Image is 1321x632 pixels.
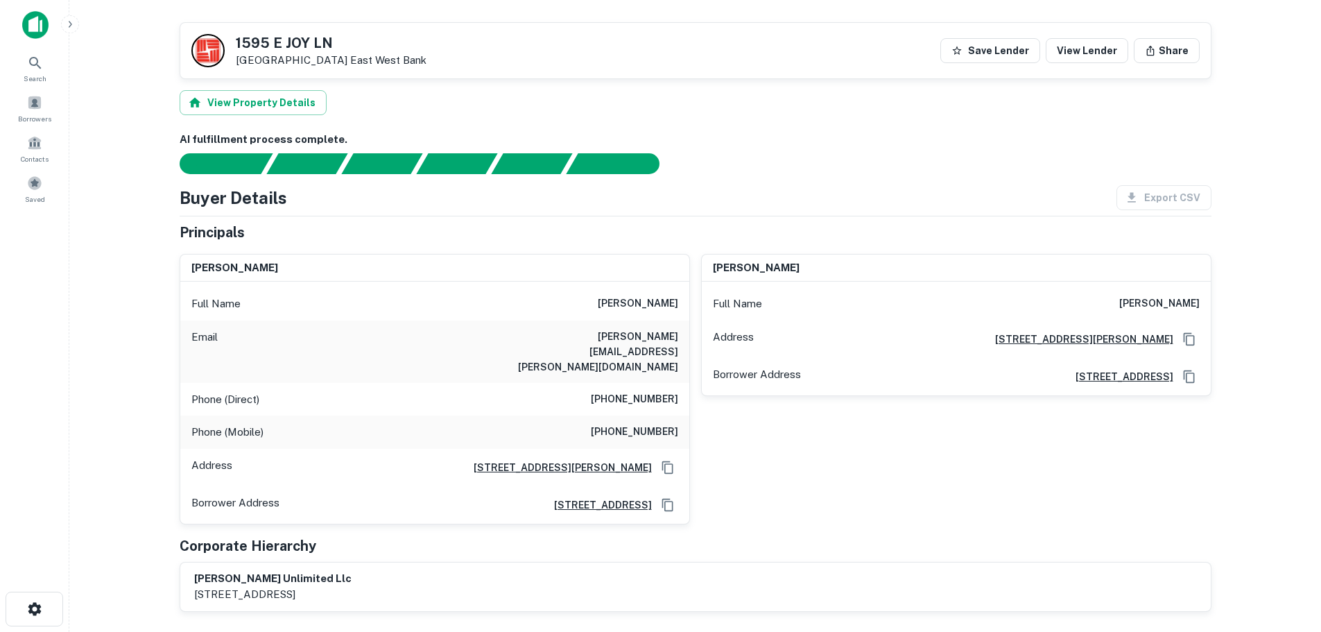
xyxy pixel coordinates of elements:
[22,11,49,39] img: capitalize-icon.png
[180,536,316,556] h5: Corporate Hierarchy
[163,153,267,174] div: Sending borrower request to AI...
[1179,366,1200,387] button: Copy Address
[713,260,800,276] h6: [PERSON_NAME]
[1119,296,1200,312] h6: [PERSON_NAME]
[657,457,678,478] button: Copy Address
[713,296,762,312] p: Full Name
[4,130,65,167] a: Contacts
[1179,329,1200,350] button: Copy Address
[191,260,278,276] h6: [PERSON_NAME]
[180,90,327,115] button: View Property Details
[543,497,652,513] a: [STREET_ADDRESS]
[24,73,46,84] span: Search
[236,36,426,50] h5: 1595 E JOY LN
[191,457,232,478] p: Address
[191,424,264,441] p: Phone (Mobile)
[341,153,422,174] div: Documents found, AI parsing details...
[180,132,1211,148] h6: AI fulfillment process complete.
[591,424,678,441] h6: [PHONE_NUMBER]
[657,495,678,515] button: Copy Address
[984,332,1173,347] a: [STREET_ADDRESS][PERSON_NAME]
[191,391,259,408] p: Phone (Direct)
[180,222,245,243] h5: Principals
[416,153,497,174] div: Principals found, AI now looking for contact information...
[194,586,352,603] p: [STREET_ADDRESS]
[194,571,352,587] h6: [PERSON_NAME] unlimited llc
[191,329,218,375] p: Email
[4,49,65,87] a: Search
[1046,38,1128,63] a: View Lender
[940,38,1040,63] button: Save Lender
[191,495,279,515] p: Borrower Address
[266,153,347,174] div: Your request is received and processing...
[463,460,652,475] a: [STREET_ADDRESS][PERSON_NAME]
[236,54,426,67] p: [GEOGRAPHIC_DATA]
[1134,38,1200,63] button: Share
[591,391,678,408] h6: [PHONE_NUMBER]
[491,153,572,174] div: Principals found, still searching for contact information. This may take time...
[4,89,65,127] a: Borrowers
[180,185,287,210] h4: Buyer Details
[567,153,676,174] div: AI fulfillment process complete.
[1252,521,1321,588] iframe: Chat Widget
[18,113,51,124] span: Borrowers
[713,366,801,387] p: Borrower Address
[598,296,678,312] h6: [PERSON_NAME]
[21,153,49,164] span: Contacts
[350,54,426,66] a: East West Bank
[4,170,65,207] a: Saved
[25,194,45,205] span: Saved
[191,296,241,312] p: Full Name
[1064,369,1173,384] a: [STREET_ADDRESS]
[512,329,678,375] h6: [PERSON_NAME][EMAIL_ADDRESS][PERSON_NAME][DOMAIN_NAME]
[713,329,754,350] p: Address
